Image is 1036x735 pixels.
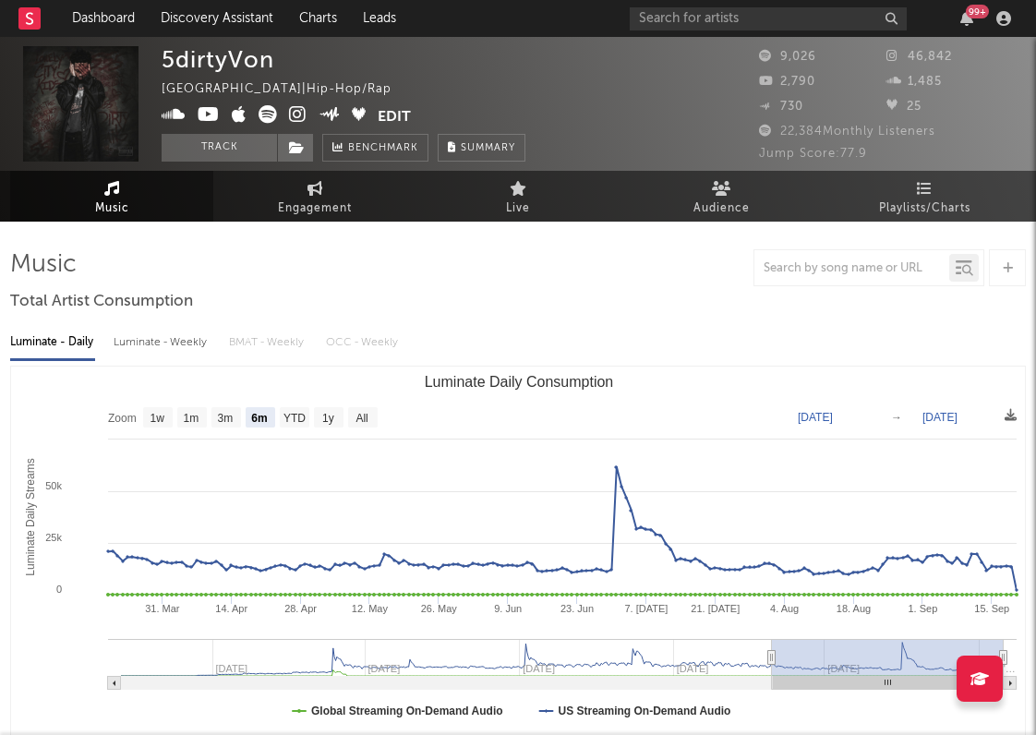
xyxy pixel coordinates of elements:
text: 4. Aug [770,603,799,614]
text: All [355,412,367,425]
span: 730 [759,101,803,113]
a: Benchmark [322,134,428,162]
text: [DATE] [922,411,958,424]
span: 1,485 [886,76,942,88]
input: Search by song name or URL [754,261,949,276]
text: Global Streaming On-Demand Audio [311,705,503,717]
button: Edit [378,105,411,128]
text: 21. [DATE] [691,603,740,614]
text: 3m [218,412,234,425]
span: Live [506,198,530,220]
input: Search for artists [630,7,907,30]
text: 26. May [421,603,458,614]
text: Luminate Daily Consumption [425,374,614,390]
span: 2,790 [759,76,815,88]
span: Total Artist Consumption [10,291,193,313]
text: [DATE] [798,411,833,424]
span: Benchmark [348,138,418,160]
text: 1w [151,412,165,425]
span: Playlists/Charts [879,198,970,220]
text: 23. Jun [560,603,594,614]
text: 28. Apr [284,603,317,614]
text: 18. Aug [837,603,871,614]
text: 7. [DATE] [624,603,668,614]
div: 5dirtyVon [162,46,274,73]
div: Luminate - Weekly [114,327,211,358]
span: Audience [693,198,750,220]
text: 15. Sep [974,603,1009,614]
text: 1m [184,412,199,425]
button: 99+ [960,11,973,26]
div: [GEOGRAPHIC_DATA] | Hip-Hop/Rap [162,78,413,101]
text: 1. Sep [908,603,937,614]
text: 9. Jun [494,603,522,614]
span: Jump Score: 77.9 [759,148,867,160]
a: Engagement [213,171,416,222]
a: Playlists/Charts [823,171,1026,222]
span: 9,026 [759,51,816,63]
text: 50k [45,480,62,491]
text: 1y [322,412,334,425]
span: Engagement [278,198,352,220]
text: YTD [283,412,306,425]
div: Luminate - Daily [10,327,95,358]
text: 14. Apr [215,603,247,614]
a: Audience [620,171,823,222]
text: Luminate Daily Streams [24,458,37,575]
text: 12. May [352,603,389,614]
text: US Streaming On-Demand Audio [559,705,731,717]
button: Track [162,134,277,162]
text: → [891,411,902,424]
span: 22,384 Monthly Listeners [759,126,935,138]
div: 99 + [966,5,989,18]
a: Music [10,171,213,222]
span: 46,842 [886,51,952,63]
text: 25k [45,532,62,543]
text: Zoom [108,412,137,425]
button: Summary [438,134,525,162]
text: Sep '… [982,663,1016,674]
text: 31. Mar [145,603,180,614]
text: 6m [251,412,267,425]
span: 25 [886,101,922,113]
span: Music [95,198,129,220]
text: 0 [56,584,62,595]
a: Live [416,171,620,222]
span: Summary [461,143,515,153]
